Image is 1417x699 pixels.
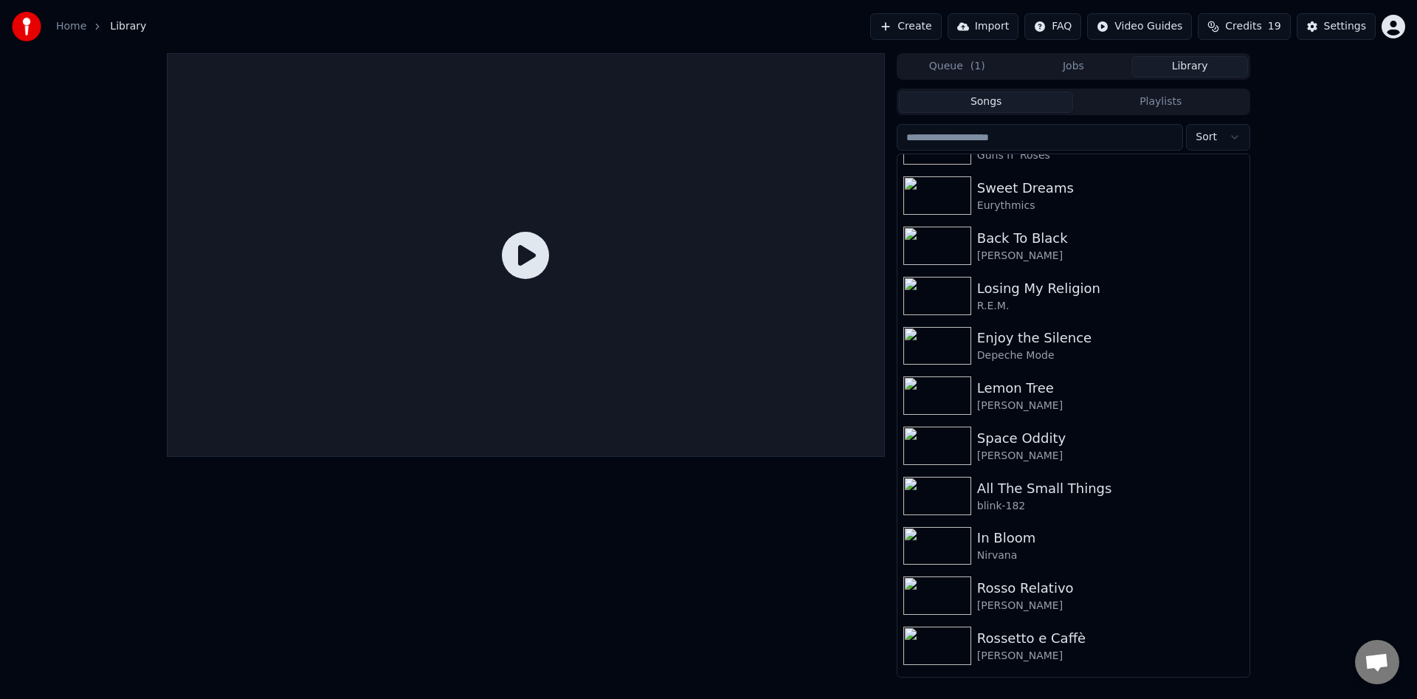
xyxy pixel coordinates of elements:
button: Queue [899,56,1016,78]
div: Nirvana [977,548,1244,563]
div: Open chat [1355,640,1399,684]
div: Settings [1324,19,1366,34]
div: [PERSON_NAME] [977,449,1244,464]
nav: breadcrumb [56,19,146,34]
button: Library [1131,56,1248,78]
button: Playlists [1073,92,1248,113]
button: Create [870,13,942,40]
button: Import [948,13,1018,40]
a: Home [56,19,86,34]
div: Depeche Mode [977,348,1244,363]
div: [PERSON_NAME] [977,399,1244,413]
div: Enjoy the Silence [977,328,1244,348]
button: Settings [1297,13,1376,40]
span: Library [110,19,146,34]
div: Rosso Relativo [977,578,1244,599]
span: ( 1 ) [970,59,985,74]
div: In Bloom [977,528,1244,548]
div: All The Small Things [977,478,1244,499]
div: Losing My Religion [977,278,1244,299]
div: Lemon Tree [977,378,1244,399]
div: Space Oddity [977,428,1244,449]
div: R.E.M. [977,299,1244,314]
button: Credits19 [1198,13,1290,40]
button: Songs [899,92,1074,113]
span: 19 [1268,19,1281,34]
img: youka [12,12,41,41]
div: Guns n’ Roses [977,148,1244,163]
div: Back To Black [977,228,1244,249]
div: [PERSON_NAME] [977,249,1244,264]
div: blink-182 [977,499,1244,514]
div: Eurythmics [977,199,1244,213]
span: Sort [1196,130,1217,145]
div: Rossetto e Caffè [977,628,1244,649]
button: FAQ [1024,13,1081,40]
button: Jobs [1016,56,1132,78]
div: [PERSON_NAME] [977,599,1244,613]
div: [PERSON_NAME] [977,649,1244,664]
button: Video Guides [1087,13,1192,40]
span: Credits [1225,19,1261,34]
div: Sweet Dreams [977,178,1244,199]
